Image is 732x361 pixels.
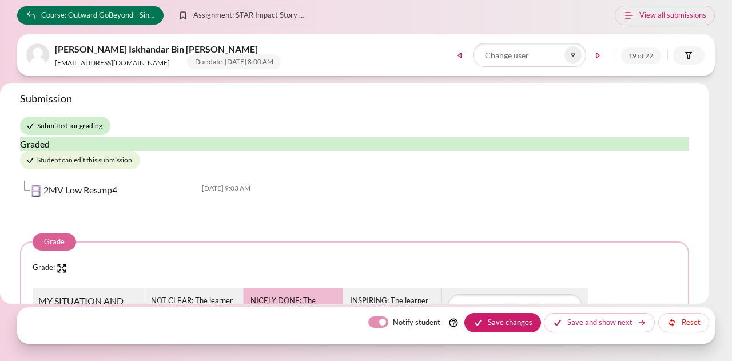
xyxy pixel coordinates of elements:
[464,313,541,332] button: Save changes
[46,183,689,193] div: [DATE] 9:03 AM
[56,263,67,272] a: Zoom in/out of region
[55,58,170,67] small: [EMAIL_ADDRESS][DOMAIN_NAME]
[20,92,689,105] h3: Submission
[30,185,42,197] img: 2MV Low Res.mp4
[150,294,237,352] div: NOT CLEAR: The learner is unable to clearly address the "why" and why it's important to change.
[26,43,439,67] a: [PERSON_NAME] Iskhandar Bin [PERSON_NAME] [EMAIL_ADDRESS][DOMAIN_NAME] Due date: [DATE] 8:00 AM
[448,318,459,328] img: Help with Notify student
[33,233,76,251] legend: Grade
[26,43,49,66] img: f1
[169,6,316,25] a: Assignment: STAR Impact Story Video Submission
[193,10,308,21] span: Assignment: STAR Impact Story Video Submission
[621,47,661,64] span: 19 of 22
[349,294,436,341] div: INSPIRING: The learner is able to Clearly address their Situation and why it's Important to change.
[544,313,655,332] button: Save and show next
[17,6,164,25] a: Course: Outward GoBeyond - Singapore Market Batch 1 ([DATE])
[187,54,281,69] span: Due date: [DATE] 8:00 AM
[20,151,140,169] div: Student can edit this submission
[615,6,715,25] a: View all submissions
[26,43,439,54] span: [PERSON_NAME] Iskhandar Bin [PERSON_NAME]
[43,184,117,195] a: 2MV Low Res.mp4
[658,313,709,332] button: Reset
[20,117,110,135] div: Submitted for grading
[448,294,582,334] textarea: Remark for criterion MY SITUATION AND WHY?:
[473,43,586,67] input: Change user
[33,263,55,272] label: Grade:
[20,137,689,151] div: Graded
[41,10,156,21] span: Course: Outward GoBeyond - Singapore Market Batch 1 ([DATE])
[446,318,461,328] a: Help
[393,316,440,328] label: Notify student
